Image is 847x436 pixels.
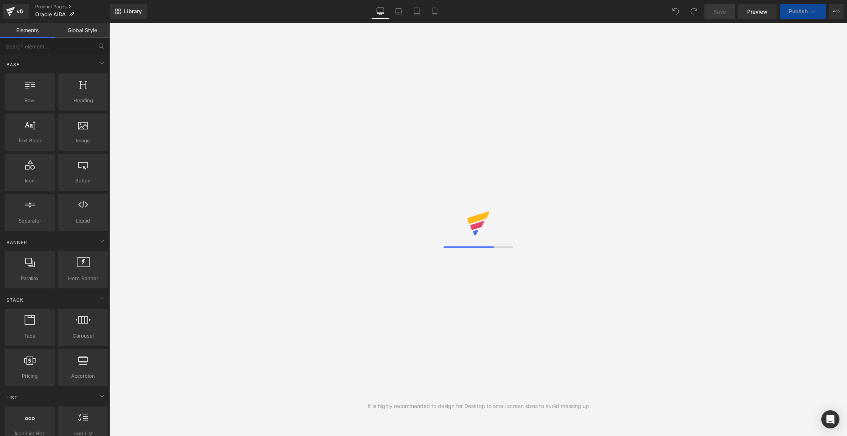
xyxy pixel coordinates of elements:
[829,4,844,19] button: More
[60,372,106,380] span: Accordion
[60,97,106,104] span: Heading
[408,4,426,19] a: Tablet
[3,4,29,19] a: v6
[821,410,839,428] div: Open Intercom Messenger
[60,137,106,145] span: Image
[780,4,826,19] button: Publish
[7,137,53,145] span: Text Block
[60,217,106,225] span: Liquid
[60,274,106,282] span: Hero Banner
[668,4,683,19] button: Undo
[60,332,106,340] span: Carousel
[60,177,106,185] span: Button
[789,8,808,14] span: Publish
[35,4,110,10] a: Product Pages
[55,23,110,38] a: Global Style
[738,4,777,19] a: Preview
[6,239,28,246] span: Banner
[426,4,444,19] a: Mobile
[368,402,589,410] div: It is highly recommended to design for Desktop to small screen sizes to avoid messing up
[7,274,53,282] span: Parallax
[110,4,147,19] a: New Library
[6,394,19,401] span: List
[7,97,53,104] span: Row
[7,217,53,225] span: Separator
[389,4,408,19] a: Laptop
[686,4,701,19] button: Redo
[7,372,53,380] span: Pricing
[6,61,20,68] span: Base
[124,8,142,15] span: Library
[7,332,53,340] span: Tabs
[747,8,768,16] span: Preview
[7,177,53,185] span: Icon
[15,6,25,16] div: v6
[35,11,66,17] span: Oracle AIDA
[371,4,389,19] a: Desktop
[6,296,24,304] span: Stack
[714,8,726,16] span: Save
